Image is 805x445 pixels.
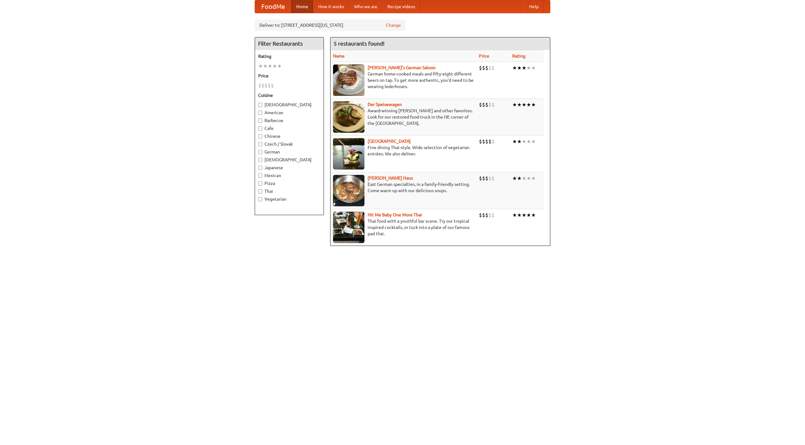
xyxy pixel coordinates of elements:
li: ★ [531,64,536,71]
p: Thai food with a youthful bar scene. Try our tropical inspired cocktails, or tuck into a plate of... [333,218,474,237]
li: ★ [517,212,522,219]
a: [PERSON_NAME] Haus [368,175,413,181]
ng-pluralize: 5 restaurants found! [334,41,385,47]
label: Pizza [258,180,320,186]
li: ★ [522,175,526,182]
li: ★ [522,101,526,108]
a: [PERSON_NAME]'s German Saloon [368,65,436,70]
li: $ [485,138,488,145]
input: Cafe [258,126,262,131]
li: ★ [522,138,526,145]
li: $ [261,82,264,89]
li: $ [491,212,495,219]
h5: Rating [258,53,320,59]
a: Name [333,53,345,58]
li: ★ [512,64,517,71]
li: ★ [258,63,263,70]
li: $ [482,101,485,108]
p: German home-cooked meals and fifty-eight different beers on tap. To get more authentic, you'd nee... [333,71,474,90]
a: Price [479,53,489,58]
li: $ [479,175,482,182]
li: $ [488,175,491,182]
li: $ [488,64,491,71]
li: $ [485,101,488,108]
img: speisewagen.jpg [333,101,364,133]
li: ★ [277,63,282,70]
label: German [258,149,320,155]
li: ★ [522,212,526,219]
img: babythai.jpg [333,212,364,243]
li: $ [482,175,485,182]
a: Der Speisewagen [368,102,402,107]
label: [DEMOGRAPHIC_DATA] [258,157,320,163]
li: $ [491,175,495,182]
li: $ [271,82,274,89]
input: American [258,111,262,115]
li: ★ [526,101,531,108]
label: Cafe [258,125,320,131]
input: Vegetarian [258,197,262,201]
input: Thai [258,189,262,193]
label: Chinese [258,133,320,139]
li: ★ [531,175,536,182]
li: ★ [517,138,522,145]
label: Barbecue [258,117,320,124]
a: Recipe videos [382,0,420,13]
li: $ [491,64,495,71]
li: ★ [531,212,536,219]
li: $ [479,64,482,71]
li: $ [482,212,485,219]
li: ★ [512,101,517,108]
li: ★ [517,101,522,108]
label: Japanese [258,164,320,171]
li: ★ [512,138,517,145]
label: Vegetarian [258,196,320,202]
li: $ [488,212,491,219]
li: $ [485,175,488,182]
li: ★ [526,64,531,71]
a: Hit Me Baby One More Thai [368,212,422,217]
label: Czech / Slovak [258,141,320,147]
img: esthers.jpg [333,64,364,96]
li: ★ [517,175,522,182]
label: Mexican [258,172,320,179]
li: $ [491,101,495,108]
a: Home [291,0,313,13]
li: $ [485,64,488,71]
div: Deliver to: [STREET_ADDRESS][US_STATE] [255,19,406,31]
a: Help [524,0,544,13]
h5: Cuisine [258,92,320,98]
li: ★ [526,138,531,145]
li: $ [258,82,261,89]
li: $ [488,138,491,145]
h5: Price [258,73,320,79]
a: Who we are [349,0,382,13]
li: ★ [522,64,526,71]
input: [DEMOGRAPHIC_DATA] [258,158,262,162]
li: ★ [512,212,517,219]
li: $ [268,82,271,89]
li: ★ [517,64,522,71]
input: [DEMOGRAPHIC_DATA] [258,103,262,107]
li: ★ [526,175,531,182]
label: [DEMOGRAPHIC_DATA] [258,102,320,108]
li: $ [485,212,488,219]
li: ★ [531,138,536,145]
li: $ [491,138,495,145]
input: Japanese [258,166,262,170]
input: Czech / Slovak [258,142,262,146]
li: $ [479,138,482,145]
li: $ [482,64,485,71]
p: Award-winning [PERSON_NAME] and other favorites. Look for our restored food truck in the NE corne... [333,108,474,126]
li: $ [264,82,268,89]
li: ★ [512,175,517,182]
li: $ [488,101,491,108]
a: [GEOGRAPHIC_DATA] [368,139,411,144]
a: Change [386,22,401,28]
img: satay.jpg [333,138,364,170]
input: German [258,150,262,154]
